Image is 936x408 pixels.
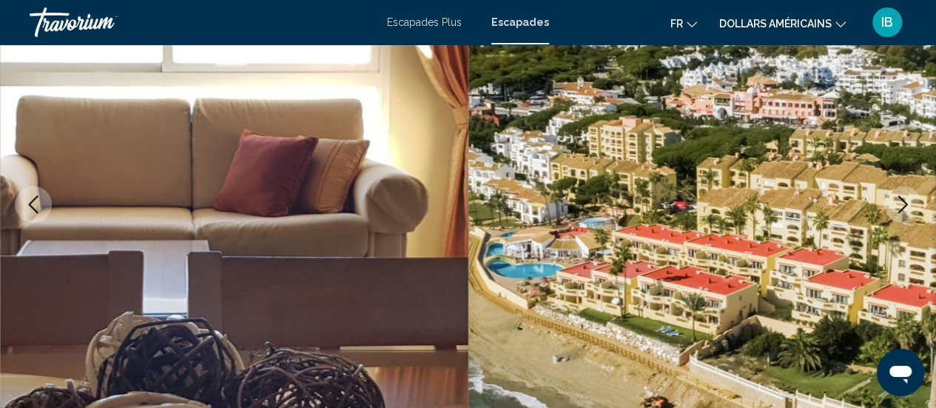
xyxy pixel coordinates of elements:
a: Escapades Plus [387,16,462,28]
font: fr [670,18,683,30]
iframe: Bouton de lancement de la fenêtre de messagerie [877,349,924,396]
a: Escapades [491,16,549,28]
font: IB [881,14,893,30]
a: Travorium [30,7,372,37]
button: Next image [884,186,921,223]
button: Previous image [15,186,52,223]
button: Changer de langue [670,13,697,34]
button: Changer de devise [719,13,846,34]
font: dollars américains [719,18,832,30]
button: Menu utilisateur [868,7,906,38]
